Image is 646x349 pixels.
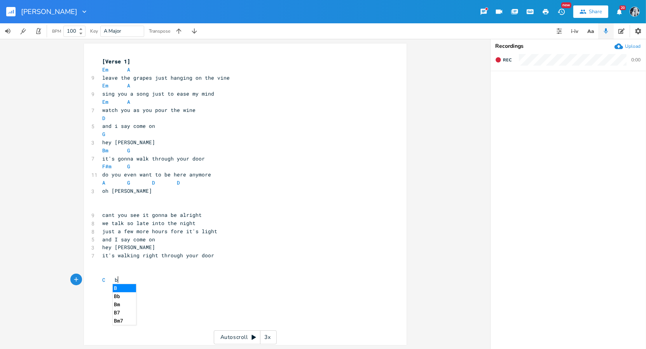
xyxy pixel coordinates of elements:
li: Bb [113,292,136,300]
span: A [127,66,131,73]
div: BPM [52,29,61,33]
img: Anya [630,7,640,17]
span: Em [103,98,109,105]
span: leave the grapes just hanging on the vine [103,74,230,81]
div: New [561,2,571,8]
span: Rec [503,57,512,63]
span: just a few more hours fore it's light [103,228,218,235]
div: 0:00 [631,58,641,62]
span: G [127,147,131,154]
span: Em [103,66,109,73]
li: B7 [113,309,136,317]
div: Transpose [149,29,170,33]
span: D [152,179,155,186]
div: 20 [620,5,626,10]
li: Bm7 [113,317,136,325]
span: Em [103,82,109,89]
span: [Verse 1] [103,58,131,65]
span: it's gonna walk through your door [103,155,205,162]
div: Recordings [495,44,641,49]
span: C [103,276,106,283]
span: A [103,179,106,186]
button: Share [573,5,608,18]
span: hey [PERSON_NAME] [103,244,155,251]
span: watch you as you pour the wine [103,106,196,113]
span: b [103,276,118,283]
button: Upload [615,42,641,51]
span: we talk so late into the night [103,220,196,227]
button: 20 [611,5,627,19]
li: B [113,284,136,292]
span: hey [PERSON_NAME] [103,139,155,146]
div: Autoscroll [214,330,277,344]
div: Share [589,8,602,15]
span: A Major [104,28,121,35]
span: [PERSON_NAME] [21,8,77,15]
div: 3x [260,330,274,344]
span: cant you see it gonna be alright [103,211,202,218]
button: Rec [492,54,515,66]
span: G [127,179,131,186]
button: New [553,5,569,19]
span: oh [PERSON_NAME] [103,187,152,194]
span: A [127,98,131,105]
span: it's walking right through your door [103,252,215,259]
span: G [127,163,131,170]
span: and I say come on [103,236,155,243]
li: Bm [113,300,136,309]
span: do you even want to be here anymore [103,171,211,178]
span: D [103,115,106,122]
span: sing you a song just to ease my mind [103,90,215,97]
span: A [127,82,131,89]
div: Upload [625,43,641,49]
span: Bm [103,147,109,154]
span: G [103,131,106,138]
span: F#m [103,163,112,170]
div: Key [90,29,98,33]
span: D [177,179,180,186]
span: and i say come on [103,122,155,129]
